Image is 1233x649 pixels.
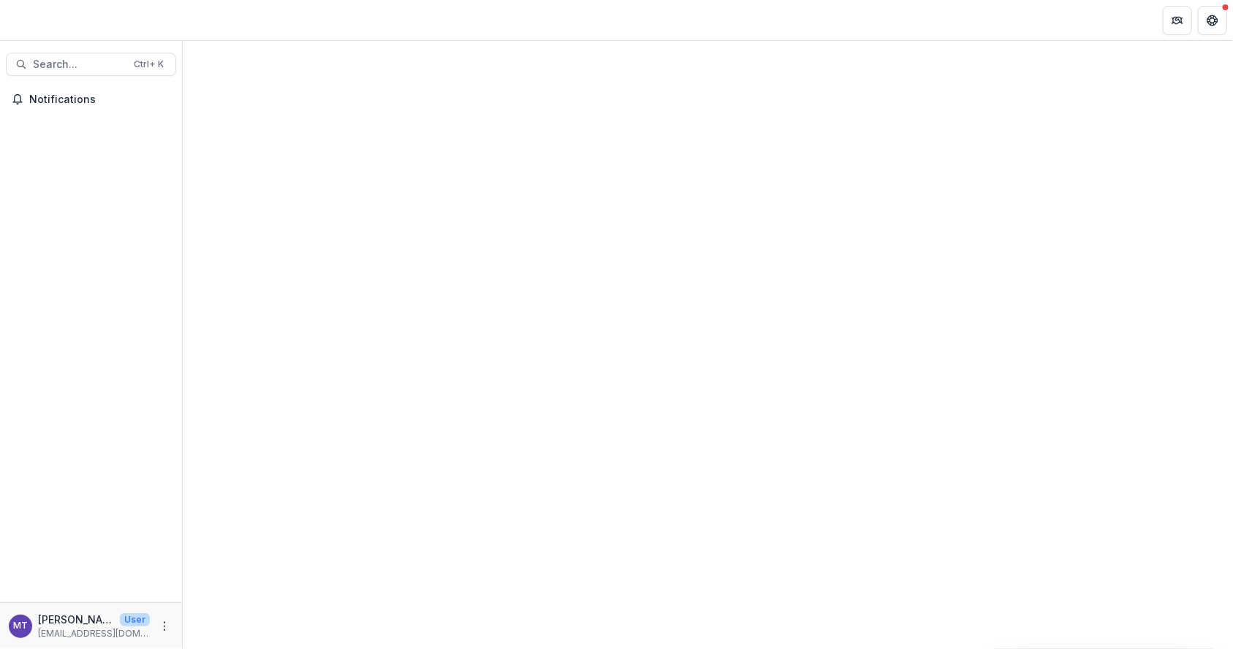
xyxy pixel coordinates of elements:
[29,94,170,106] span: Notifications
[6,88,176,111] button: Notifications
[156,618,173,635] button: More
[1198,6,1227,35] button: Get Help
[38,627,150,640] p: [EMAIL_ADDRESS][DOMAIN_NAME]
[120,613,150,626] p: User
[189,10,251,31] nav: breadcrumb
[33,58,125,71] span: Search...
[6,53,176,76] button: Search...
[1163,6,1192,35] button: Partners
[38,612,114,627] p: [PERSON_NAME]
[13,621,28,631] div: Muthoni Thuo
[131,56,167,72] div: Ctrl + K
